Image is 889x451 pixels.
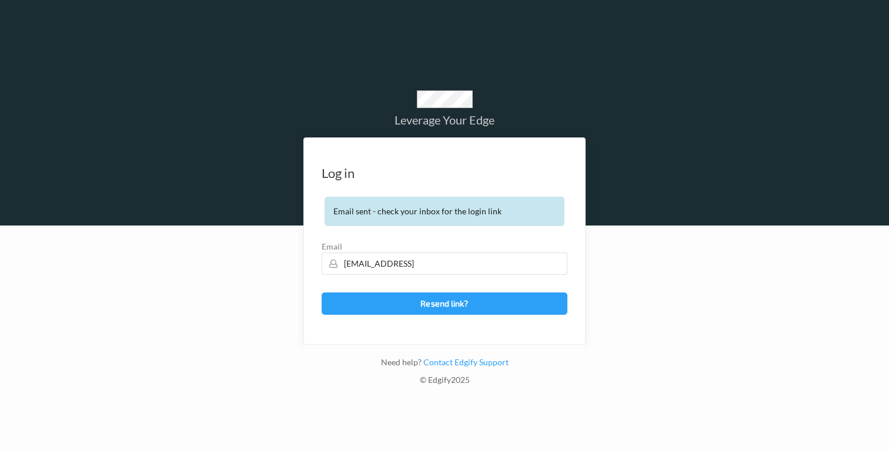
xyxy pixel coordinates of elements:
div: Need help? [303,356,586,374]
button: Resend link? [322,292,567,315]
div: Leverage Your Edge [303,114,586,126]
a: Contact Edgify Support [422,357,509,367]
div: © Edgify 2025 [303,374,586,392]
label: Email [322,241,567,253]
div: Log in [322,167,355,179]
div: Email sent - check your inbox for the login link [325,197,564,226]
